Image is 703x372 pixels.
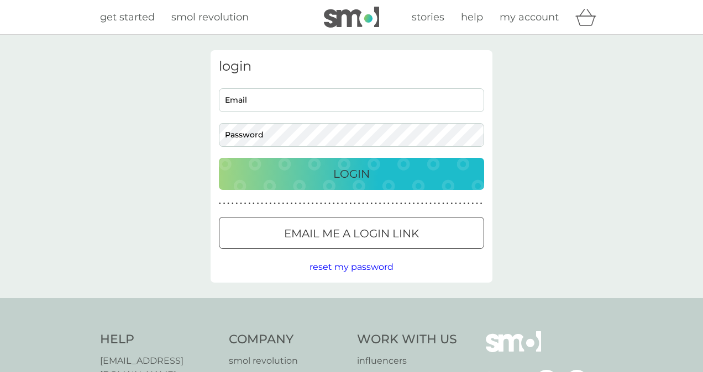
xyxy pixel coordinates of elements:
span: my account [500,11,559,23]
a: smol revolution [229,354,347,368]
p: ● [354,201,356,206]
p: ● [295,201,297,206]
p: ● [417,201,419,206]
p: ● [232,201,234,206]
p: ● [405,201,407,206]
p: ● [337,201,339,206]
p: ● [371,201,373,206]
p: ● [447,201,449,206]
a: smol revolution [171,9,249,25]
p: Email me a login link [284,225,419,242]
p: ● [328,201,330,206]
p: ● [396,201,398,206]
p: ● [434,201,436,206]
p: ● [392,201,394,206]
p: ● [291,201,293,206]
a: help [461,9,483,25]
p: ● [421,201,423,206]
p: ● [341,201,343,206]
p: ● [299,201,301,206]
p: ● [270,201,272,206]
p: ● [450,201,453,206]
p: ● [219,201,221,206]
h3: login [219,59,484,75]
p: ● [223,201,225,206]
p: ● [429,201,432,206]
div: basket [575,6,603,28]
p: ● [387,201,390,206]
p: ● [366,201,369,206]
p: ● [468,201,470,206]
a: get started [100,9,155,25]
p: ● [426,201,428,206]
button: Email me a login link [219,217,484,249]
p: Login [333,165,370,183]
p: ● [307,201,309,206]
a: my account [500,9,559,25]
p: ● [480,201,482,206]
h4: Company [229,331,347,348]
p: ● [320,201,322,206]
p: ● [227,201,229,206]
p: ● [455,201,457,206]
span: smol revolution [171,11,249,23]
p: ● [375,201,377,206]
h4: Work With Us [357,331,457,348]
img: smol [486,331,541,369]
p: ● [463,201,465,206]
p: ● [438,201,440,206]
p: ● [442,201,444,206]
span: stories [412,11,444,23]
a: influencers [357,354,457,368]
button: Login [219,158,484,190]
p: ● [240,201,242,206]
p: ● [274,201,276,206]
p: ● [244,201,246,206]
p: ● [324,201,327,206]
p: ● [278,201,280,206]
p: ● [236,201,238,206]
p: ● [362,201,364,206]
p: ● [413,201,415,206]
p: ● [472,201,474,206]
h4: Help [100,331,218,348]
p: ● [400,201,402,206]
img: smol [324,7,379,28]
a: stories [412,9,444,25]
button: reset my password [309,260,394,274]
p: ● [349,201,351,206]
p: ● [303,201,306,206]
p: ● [379,201,381,206]
p: ● [261,201,263,206]
p: ● [358,201,360,206]
p: ● [316,201,318,206]
p: ● [248,201,250,206]
p: ● [257,201,259,206]
p: ● [383,201,385,206]
p: ● [408,201,411,206]
p: ● [312,201,314,206]
p: ● [333,201,335,206]
p: ● [459,201,461,206]
p: ● [265,201,267,206]
p: ● [282,201,284,206]
p: ● [476,201,478,206]
p: ● [253,201,255,206]
span: help [461,11,483,23]
span: reset my password [309,262,394,272]
p: ● [345,201,348,206]
span: get started [100,11,155,23]
p: ● [286,201,288,206]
